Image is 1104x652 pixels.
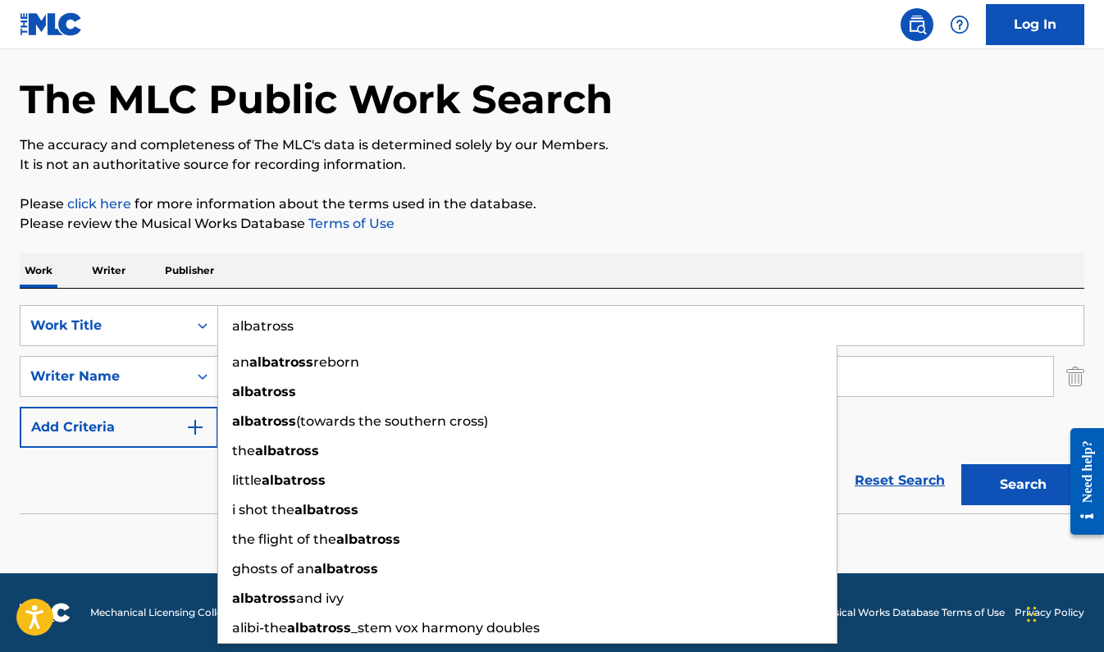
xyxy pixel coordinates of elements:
[90,605,281,620] span: Mechanical Licensing Collective © 2025
[1066,356,1084,397] img: Delete Criterion
[255,443,319,458] strong: albatross
[262,472,326,488] strong: albatross
[20,75,613,124] h1: The MLC Public Work Search
[20,214,1084,234] p: Please review the Musical Works Database
[20,407,218,448] button: Add Criteria
[20,603,71,622] img: logo
[305,216,395,231] a: Terms of Use
[160,253,219,288] p: Publisher
[336,531,400,547] strong: albatross
[232,590,296,606] strong: albatross
[232,384,296,399] strong: albatross
[232,620,287,636] span: alibi-the
[961,464,1084,505] button: Search
[294,502,358,517] strong: albatross
[185,417,205,437] img: 9d2ae6d4665cec9f34b9.svg
[313,354,359,370] span: reborn
[950,15,969,34] img: help
[287,620,351,636] strong: albatross
[87,253,130,288] p: Writer
[20,135,1084,155] p: The accuracy and completeness of The MLC's data is determined solely by our Members.
[30,367,178,386] div: Writer Name
[1015,605,1084,620] a: Privacy Policy
[986,4,1084,45] a: Log In
[232,502,294,517] span: i shot the
[249,354,313,370] strong: albatross
[232,472,262,488] span: little
[296,413,488,429] span: (towards the southern cross)
[296,590,344,606] span: and ivy
[232,354,249,370] span: an
[20,12,83,36] img: MLC Logo
[314,561,378,577] strong: albatross
[351,620,540,636] span: _stem vox harmony doubles
[1027,590,1037,639] div: Drag
[907,15,927,34] img: search
[819,605,1005,620] a: Musical Works Database Terms of Use
[232,443,255,458] span: the
[1058,416,1104,548] iframe: Resource Center
[901,8,933,41] a: Public Search
[232,531,336,547] span: the flight of the
[943,8,976,41] div: Help
[846,463,953,499] a: Reset Search
[67,196,131,212] a: click here
[20,253,57,288] p: Work
[20,155,1084,175] p: It is not an authoritative source for recording information.
[20,194,1084,214] p: Please for more information about the terms used in the database.
[232,413,296,429] strong: albatross
[30,316,178,335] div: Work Title
[232,561,314,577] span: ghosts of an
[1022,573,1104,652] iframe: Chat Widget
[20,305,1084,513] form: Search Form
